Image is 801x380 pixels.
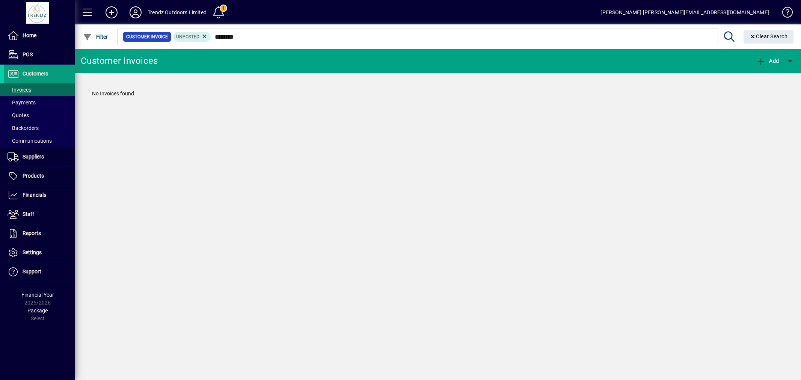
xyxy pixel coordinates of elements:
[4,26,75,45] a: Home
[4,243,75,262] a: Settings
[81,30,110,44] button: Filter
[4,167,75,185] a: Products
[176,34,199,39] span: Unposted
[754,54,781,68] button: Add
[756,58,779,64] span: Add
[23,154,44,160] span: Suppliers
[777,2,792,26] a: Knowledge Base
[750,33,788,39] span: Clear Search
[4,96,75,109] a: Payments
[4,83,75,96] a: Invoices
[23,211,34,217] span: Staff
[4,134,75,147] a: Communications
[83,34,108,40] span: Filter
[4,224,75,243] a: Reports
[4,45,75,64] a: POS
[23,268,41,274] span: Support
[173,32,211,42] mat-chip: Customer Invoice Status: Unposted
[23,71,48,77] span: Customers
[23,230,41,236] span: Reports
[744,30,794,44] button: Clear
[8,125,39,131] span: Backorders
[124,6,148,19] button: Profile
[4,262,75,281] a: Support
[8,87,31,93] span: Invoices
[23,173,44,179] span: Products
[4,122,75,134] a: Backorders
[8,138,52,144] span: Communications
[4,186,75,205] a: Financials
[27,308,48,314] span: Package
[8,112,29,118] span: Quotes
[84,82,792,105] div: No Invoices found
[23,32,36,38] span: Home
[21,292,54,298] span: Financial Year
[126,33,168,41] span: Customer Invoice
[23,192,46,198] span: Financials
[600,6,769,18] div: [PERSON_NAME] [PERSON_NAME][EMAIL_ADDRESS][DOMAIN_NAME]
[8,100,36,106] span: Payments
[81,55,158,67] div: Customer Invoices
[4,205,75,224] a: Staff
[23,249,42,255] span: Settings
[4,148,75,166] a: Suppliers
[100,6,124,19] button: Add
[23,51,33,57] span: POS
[148,6,207,18] div: Trendz Outdoors Limited
[4,109,75,122] a: Quotes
